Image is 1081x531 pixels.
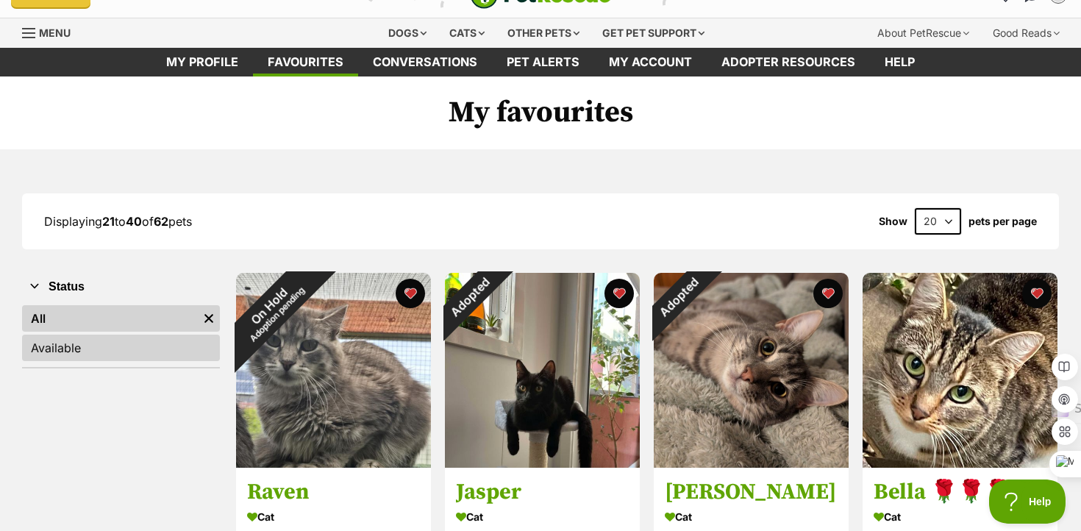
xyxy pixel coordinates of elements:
a: Available [22,335,220,361]
div: Dogs [378,18,437,48]
a: On HoldAdoption pending [236,456,431,471]
button: favourite [1022,279,1052,308]
div: Cat [456,507,629,528]
div: About PetRescue [867,18,980,48]
h3: Bella 🌹🌹🌹 [874,479,1046,507]
span: Show [879,215,907,227]
div: Adopted [426,254,513,341]
div: Other pets [497,18,590,48]
img: Bruno [654,273,849,468]
a: My account [594,48,707,76]
button: Status [22,277,220,296]
button: favourite [813,279,843,308]
span: Adoption pending [248,285,307,344]
iframe: Help Scout Beacon - Open [989,480,1066,524]
span: Displaying to of pets [44,214,192,229]
a: My profile [151,48,253,76]
h3: [PERSON_NAME] [665,479,838,507]
button: favourite [604,279,634,308]
button: favourite [396,279,425,308]
a: Pet alerts [492,48,594,76]
a: Favourites [253,48,358,76]
a: All [22,305,198,332]
div: Cat [874,507,1046,528]
a: conversations [358,48,492,76]
div: Status [22,302,220,367]
div: Cats [439,18,495,48]
img: Raven [236,273,431,468]
h3: Raven [247,479,420,507]
img: Bella 🌹🌹🌹 [863,273,1057,468]
div: Cat [247,507,420,528]
strong: 21 [102,214,115,229]
div: Cat [665,507,838,528]
div: Adopted [635,254,722,341]
div: On Hold [208,245,337,374]
div: Good Reads [982,18,1070,48]
strong: 40 [126,214,142,229]
h3: Jasper [456,479,629,507]
a: Adopted [445,456,640,471]
img: Jasper [445,273,640,468]
a: Remove filter [198,305,220,332]
strong: 62 [154,214,168,229]
span: Menu [39,26,71,39]
div: Get pet support [592,18,715,48]
a: Help [870,48,930,76]
label: pets per page [968,215,1037,227]
a: Adopter resources [707,48,870,76]
a: Adopted [654,456,849,471]
a: Menu [22,18,81,45]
